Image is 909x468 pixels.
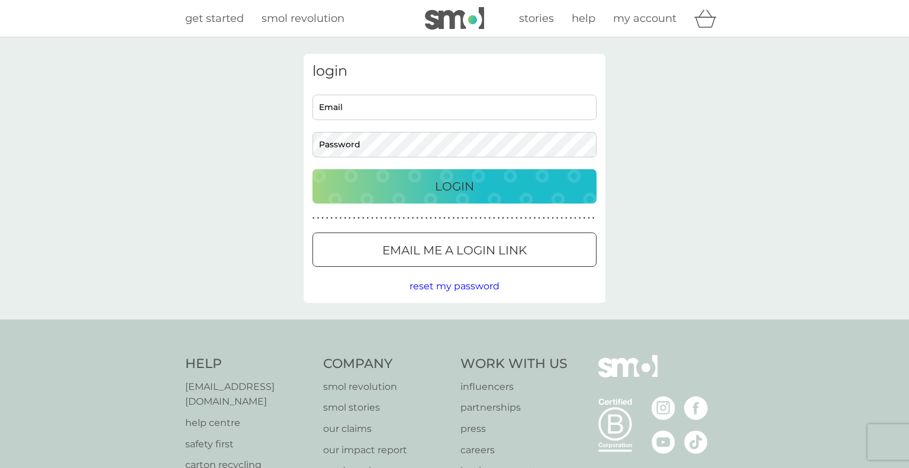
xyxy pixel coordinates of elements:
p: ● [412,215,414,221]
p: ● [507,215,509,221]
a: smol stories [323,400,449,415]
p: ● [556,215,559,221]
a: help centre [185,415,311,431]
button: Email me a login link [312,233,597,267]
p: ● [326,215,328,221]
p: ● [439,215,441,221]
p: ● [398,215,401,221]
p: ● [426,215,428,221]
a: get started [185,10,244,27]
h4: Help [185,355,311,373]
p: ● [470,215,473,221]
p: Login [435,177,474,196]
p: ● [520,215,523,221]
p: ● [466,215,468,221]
p: ● [479,215,482,221]
p: ● [416,215,418,221]
p: ● [493,215,495,221]
p: ● [457,215,459,221]
img: smol [598,355,657,395]
a: careers [460,443,568,458]
p: ● [592,215,595,221]
p: ● [588,215,590,221]
p: ● [538,215,540,221]
p: ● [380,215,382,221]
p: ● [552,215,554,221]
a: safety first [185,437,311,452]
h3: login [312,63,597,80]
span: reset my password [410,280,499,292]
p: ● [357,215,360,221]
a: our claims [323,421,449,437]
span: stories [519,12,554,25]
img: visit the smol Facebook page [684,396,708,420]
a: my account [613,10,676,27]
p: ● [312,215,315,221]
p: ● [488,215,491,221]
a: influencers [460,379,568,395]
p: ● [340,215,342,221]
p: ● [448,215,450,221]
p: ● [565,215,568,221]
p: ● [353,215,356,221]
p: ● [376,215,378,221]
p: ● [570,215,572,221]
a: [EMAIL_ADDRESS][DOMAIN_NAME] [185,379,311,409]
h4: Work With Us [460,355,568,373]
a: smol revolution [323,379,449,395]
span: my account [613,12,676,25]
p: ● [362,215,365,221]
p: ● [335,215,337,221]
p: ● [524,215,527,221]
p: ● [498,215,500,221]
p: ● [367,215,369,221]
p: ● [331,215,333,221]
p: ● [452,215,454,221]
p: ● [547,215,550,221]
img: visit the smol Instagram page [652,396,675,420]
a: press [460,421,568,437]
p: ● [579,215,581,221]
p: ● [462,215,464,221]
p: ● [371,215,373,221]
p: ● [321,215,324,221]
p: our impact report [323,443,449,458]
span: smol revolution [262,12,344,25]
p: ● [434,215,437,221]
p: ● [430,215,432,221]
p: ● [349,215,351,221]
p: ● [484,215,486,221]
p: ● [534,215,536,221]
p: ● [515,215,518,221]
p: ● [543,215,545,221]
p: ● [574,215,576,221]
img: visit the smol Tiktok page [684,430,708,454]
button: Login [312,169,597,204]
p: ● [560,215,563,221]
span: help [572,12,595,25]
p: ● [421,215,423,221]
p: partnerships [460,400,568,415]
div: basket [694,7,724,30]
a: stories [519,10,554,27]
span: get started [185,12,244,25]
p: ● [385,215,387,221]
p: ● [475,215,478,221]
p: ● [529,215,531,221]
p: ● [584,215,586,221]
p: ● [394,215,396,221]
p: ● [403,215,405,221]
img: smol [425,7,484,30]
img: visit the smol Youtube page [652,430,675,454]
a: help [572,10,595,27]
p: ● [389,215,392,221]
p: ● [511,215,514,221]
p: ● [317,215,320,221]
h4: Company [323,355,449,373]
